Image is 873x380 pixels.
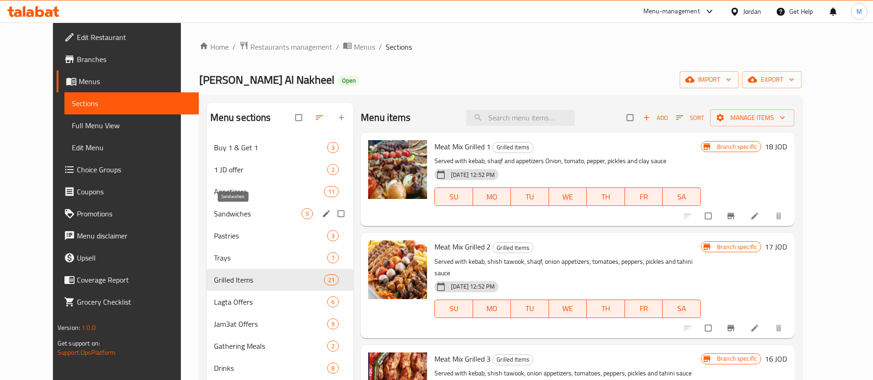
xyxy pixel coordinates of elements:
span: Sort [676,113,704,123]
span: 1 JD offer [214,164,327,175]
div: items [327,142,339,153]
div: Gathering Meals [214,340,327,352]
div: Jam3at Offers9 [207,313,353,335]
a: Coverage Report [57,269,199,291]
div: items [324,274,339,285]
span: SA [666,190,697,204]
span: M [856,6,862,17]
span: Grilled Items [493,243,533,253]
button: export [742,71,802,88]
div: Drinks [214,363,327,374]
span: MO [477,190,508,204]
span: 1.0.0 [81,322,96,334]
div: 1 JD offer2 [207,159,353,181]
span: 2 [328,342,338,351]
span: import [687,74,731,85]
h6: 18 JOD [765,140,787,153]
button: FR [625,187,663,206]
button: MO [473,300,511,318]
span: Meat Mix Grilled 2 [434,240,491,254]
span: Pastries [214,230,327,241]
a: Promotions [57,203,199,225]
span: [PERSON_NAME] Al Nakheel [199,69,335,90]
a: Home [199,41,229,52]
span: Manage items [717,112,787,124]
span: Open [338,77,359,85]
span: Edit Menu [72,142,191,153]
span: 3 [328,232,338,240]
span: 8 [328,364,338,373]
a: Restaurants management [239,41,332,53]
button: Branch-specific-item [721,318,743,338]
span: Add [643,113,668,123]
span: Branch specific [713,142,761,151]
button: WE [549,300,587,318]
p: Served with kebab, shish tawook, shaqf, onion appetizers, tomatoes, peppers, pickles and tahini s... [434,256,701,279]
span: Choice Groups [77,164,191,175]
button: Add [641,111,670,125]
span: Coupons [77,186,191,197]
span: Sections [72,98,191,109]
button: TH [587,187,625,206]
span: 9 [328,320,338,329]
h6: 17 JOD [765,240,787,253]
a: Choice Groups [57,159,199,181]
div: Lagta Offers6 [207,291,353,313]
span: Menus [79,76,191,87]
span: SU [439,302,469,315]
button: import [680,71,739,88]
h2: Menu sections [210,111,271,125]
div: Gathering Meals2 [207,335,353,357]
span: Branch specific [713,354,761,363]
span: Jam3at Offers [214,318,327,329]
button: delete [769,206,791,226]
a: Edit menu item [750,211,761,221]
span: Buy 1 & Get 1 [214,142,327,153]
span: Sort items [670,111,710,125]
span: Select to update [700,207,719,225]
div: Jordan [743,6,761,17]
p: Served with kebab, shish tawook, onion appetizers, tomatoes, peppers, pickles and tahini sauce [434,368,701,379]
a: Branches [57,48,199,70]
span: Get support on: [58,337,100,349]
span: 3 [328,143,338,152]
li: / [379,41,382,52]
div: Open [338,75,359,86]
h2: Menu items [361,111,411,125]
div: Trays7 [207,247,353,269]
span: Meat Mix Grilled 3 [434,352,491,366]
span: Lagta Offers [214,296,327,307]
span: Select to update [700,319,719,337]
button: TH [587,300,625,318]
span: [DATE] 12:52 PM [447,170,498,179]
span: Select section [621,109,641,126]
button: Add section [331,108,353,128]
div: Appetizers [214,186,324,197]
span: TH [590,302,621,315]
button: Manage items [710,109,794,126]
div: items [327,252,339,263]
div: Appetizers11 [207,181,353,203]
span: Full Menu View [72,120,191,131]
div: Buy 1 & Get 13 [207,136,353,159]
div: items [301,208,313,219]
div: items [327,318,339,329]
a: Grocery Checklist [57,291,199,313]
img: Meat Mix Grilled 2 [368,240,427,299]
button: WE [549,187,587,206]
span: Select all sections [290,109,309,126]
span: TU [515,190,545,204]
span: MO [477,302,508,315]
a: Sections [64,92,199,114]
span: Edit Restaurant [77,32,191,43]
a: Menus [343,41,375,53]
button: edit [320,208,334,220]
div: items [327,296,339,307]
span: Grilled Items [214,274,324,285]
div: Pastries3 [207,225,353,247]
span: 21 [324,276,338,284]
div: Menu-management [643,6,700,17]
